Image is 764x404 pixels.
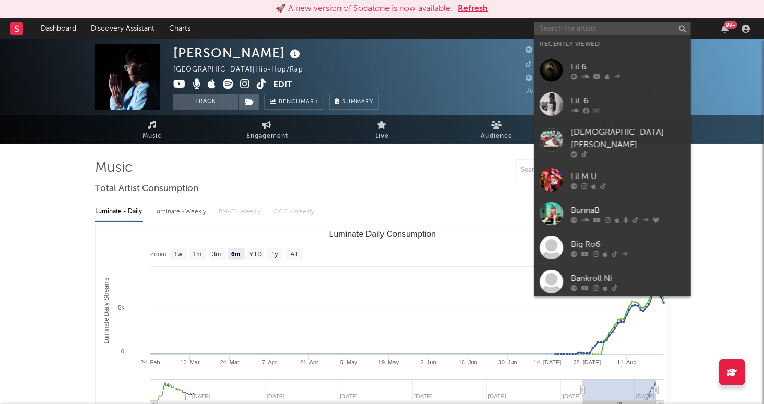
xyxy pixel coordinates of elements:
text: All [290,251,297,258]
div: LiL 6 [571,95,686,108]
div: [PERSON_NAME] [173,44,303,62]
span: 43,500 [526,61,562,68]
span: Audience [481,130,513,142]
a: Discovery Assistant [83,18,162,39]
text: 30. Jun [498,359,517,365]
span: 1,201 [526,47,556,54]
a: Live [325,115,439,144]
a: Engagement [210,115,325,144]
a: [DEMOGRAPHIC_DATA][PERSON_NAME] [534,121,691,163]
text: 1w [174,251,183,258]
text: Luminate Daily Consumption [329,230,436,239]
text: 0 [121,348,124,354]
a: Audience [439,115,554,144]
button: Track [173,94,238,110]
div: Lil 6 [571,61,686,74]
div: Bankroll Ni [571,272,686,285]
span: Total Artist Consumption [95,183,198,195]
input: Search for artists [534,22,691,35]
a: Charts [162,18,198,39]
span: Summary [342,99,373,105]
span: Live [375,130,389,142]
button: Refresh [458,3,488,15]
span: Jump Score: 70.5 [526,88,587,94]
text: Luminate Daily Streams [103,277,110,343]
a: BunnaB [534,197,691,231]
text: 10. Mar [180,359,200,365]
text: 11. Aug [617,359,637,365]
div: Big Ro6 [571,239,686,251]
text: 6m [231,251,240,258]
div: Luminate - Weekly [153,203,208,221]
a: LiL 6 [534,87,691,121]
a: Dashboard [33,18,83,39]
input: Search by song name or URL [516,166,626,174]
div: Lil M.U. [571,171,686,183]
a: Lil 6 [534,53,691,87]
span: 15,728 Monthly Listeners [526,75,624,82]
a: Benchmark [264,94,324,110]
text: 5. May [340,359,358,365]
button: Summary [329,94,379,110]
text: 19. May [378,359,399,365]
text: YTD [249,251,262,258]
span: Engagement [246,130,288,142]
text: 14. [DATE] [534,359,562,365]
text: 24. Feb [140,359,160,365]
text: 28. [DATE] [574,359,601,365]
text: 21. Apr [300,359,318,365]
text: 3m [212,251,221,258]
text: 24. Mar [220,359,240,365]
button: Edit [273,79,292,92]
div: Recently Viewed [540,38,686,51]
text: 7. Apr [262,359,277,365]
text: 2. Jun [421,359,436,365]
div: [GEOGRAPHIC_DATA] | Hip-Hop/Rap [173,64,315,76]
a: Bankroll Ni [534,265,691,299]
text: Zoom [150,251,166,258]
text: 1y [271,251,278,258]
div: 99 + [724,21,737,29]
a: Music [95,115,210,144]
div: BunnaB [571,205,686,217]
a: Lil M.U. [534,163,691,197]
div: Luminate - Daily [95,203,143,221]
button: 99+ [721,25,729,33]
a: Big Ro6 [534,231,691,265]
span: Music [143,130,162,142]
span: Benchmark [279,96,318,109]
text: 5k [118,304,124,311]
div: [DEMOGRAPHIC_DATA][PERSON_NAME] [571,126,686,151]
div: 🚀 A new version of Sodatone is now available. [276,3,453,15]
text: 16. Jun [459,359,477,365]
text: 1m [193,251,202,258]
